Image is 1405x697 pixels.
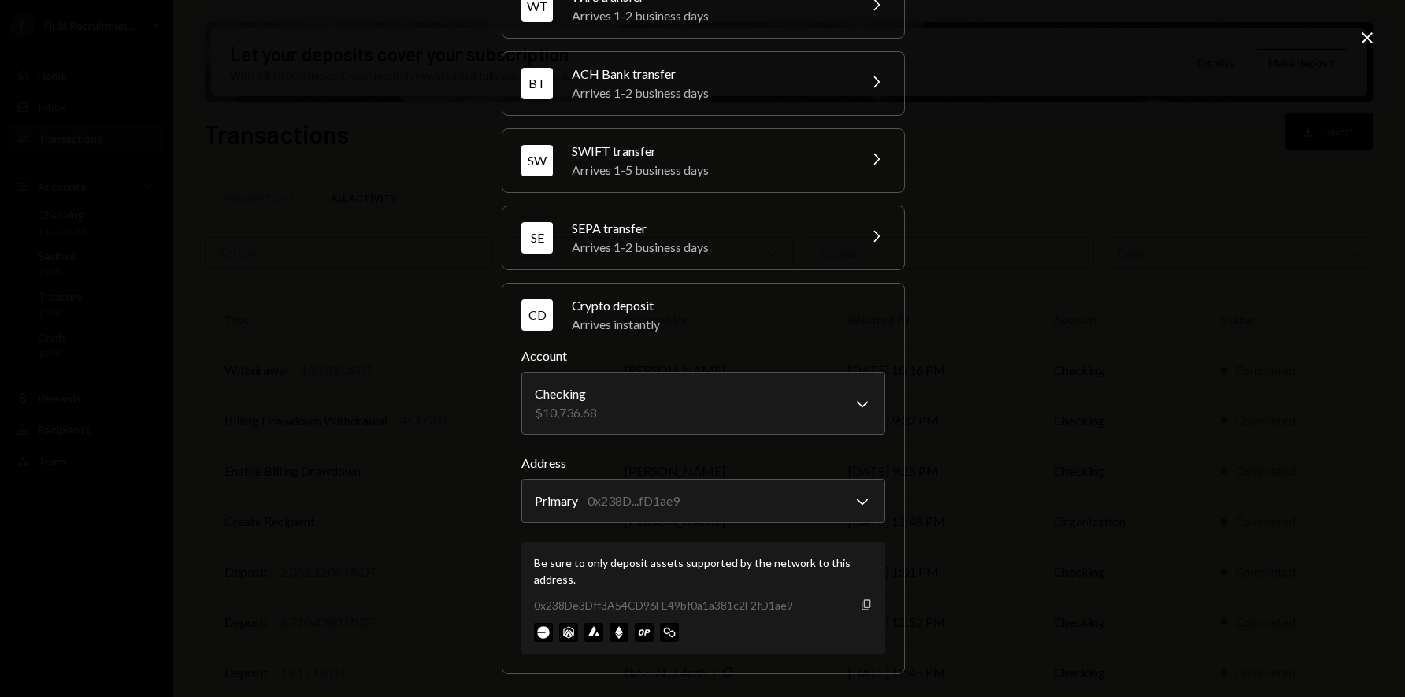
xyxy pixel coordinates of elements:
div: BT [521,68,553,99]
button: CDCrypto depositArrives instantly [502,284,904,347]
div: CD [521,299,553,331]
div: Crypto deposit [572,296,885,315]
img: arbitrum-mainnet [559,623,578,642]
img: avalanche-mainnet [584,623,603,642]
label: Account [521,347,885,365]
div: ACH Bank transfer [572,65,847,83]
button: Account [521,372,885,435]
div: SEPA transfer [572,219,847,238]
button: BTACH Bank transferArrives 1-2 business days [502,52,904,115]
button: SWSWIFT transferArrives 1-5 business days [502,129,904,192]
div: SWIFT transfer [572,142,847,161]
button: Address [521,479,885,523]
div: SE [521,222,553,254]
div: CDCrypto depositArrives instantly [521,347,885,654]
img: optimism-mainnet [635,623,654,642]
img: ethereum-mainnet [610,623,628,642]
div: SW [521,145,553,176]
div: Arrives instantly [572,315,885,334]
div: Be sure to only deposit assets supported by the network to this address. [534,554,873,588]
img: polygon-mainnet [660,623,679,642]
div: Arrives 1-2 business days [572,83,847,102]
div: 0x238De3Dff3A54CD96FE49bf0a1a381c2F2fD1ae9 [534,597,793,614]
div: 0x238D...fD1ae9 [588,491,680,510]
div: Arrives 1-2 business days [572,238,847,257]
img: base-mainnet [534,623,553,642]
div: Arrives 1-5 business days [572,161,847,180]
div: Arrives 1-2 business days [572,6,847,25]
label: Address [521,454,885,473]
button: SESEPA transferArrives 1-2 business days [502,206,904,269]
